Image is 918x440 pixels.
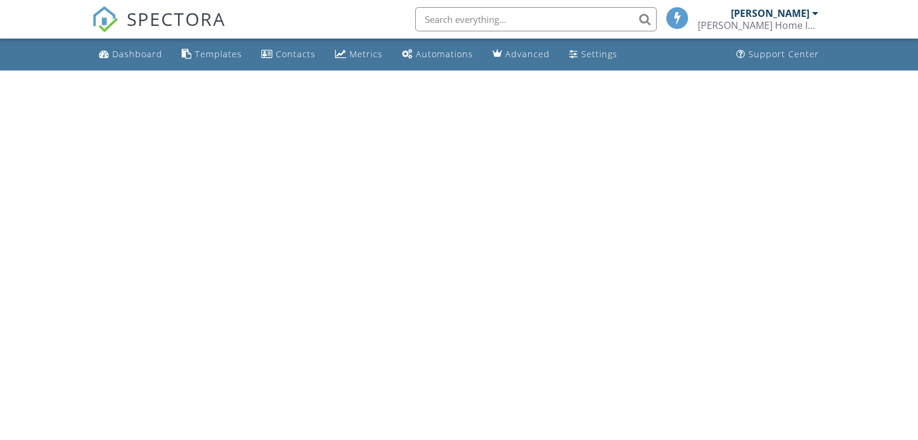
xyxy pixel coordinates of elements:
[564,43,622,66] a: Settings
[349,48,383,60] div: Metrics
[416,48,473,60] div: Automations
[92,6,118,33] img: The Best Home Inspection Software - Spectora
[748,48,819,60] div: Support Center
[257,43,320,66] a: Contacts
[94,43,167,66] a: Dashboard
[415,7,657,31] input: Search everything...
[177,43,247,66] a: Templates
[698,19,818,31] div: Stewart Home Inspections LLC
[732,43,824,66] a: Support Center
[127,6,226,31] span: SPECTORA
[488,43,555,66] a: Advanced
[505,48,550,60] div: Advanced
[195,48,242,60] div: Templates
[112,48,162,60] div: Dashboard
[92,16,226,42] a: SPECTORA
[581,48,617,60] div: Settings
[330,43,387,66] a: Metrics
[397,43,478,66] a: Automations (Basic)
[731,7,809,19] div: [PERSON_NAME]
[276,48,316,60] div: Contacts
